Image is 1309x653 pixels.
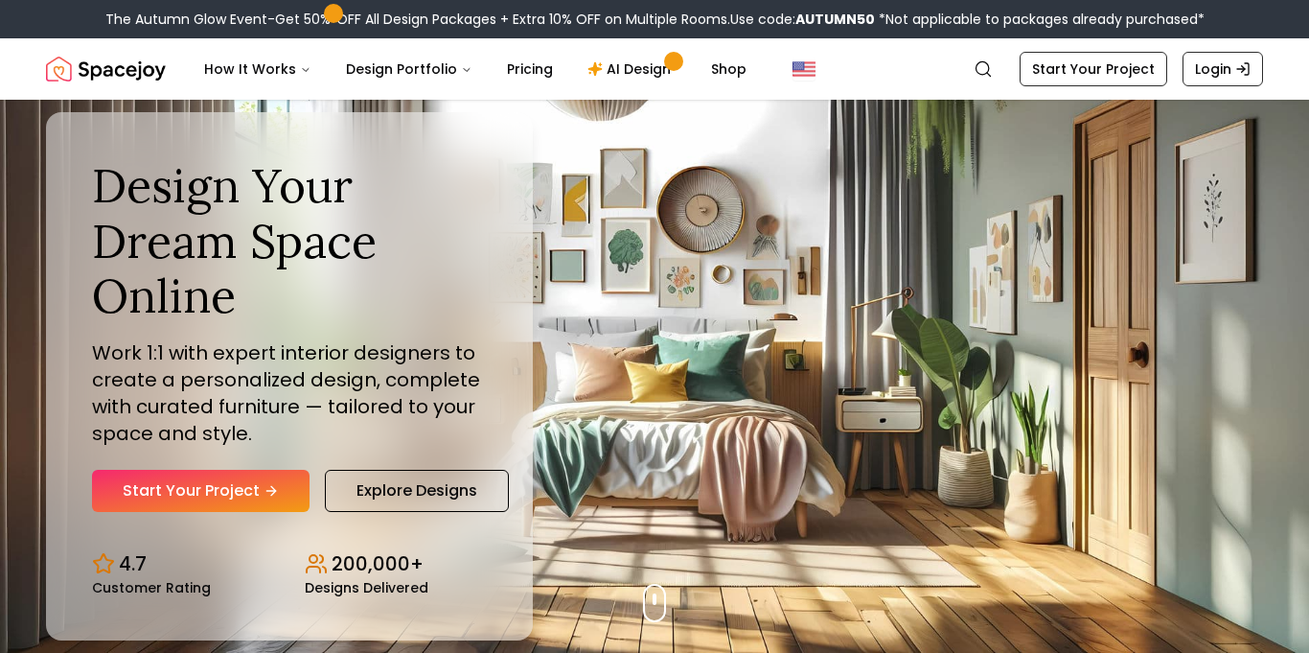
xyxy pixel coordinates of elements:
h1: Design Your Dream Space Online [92,158,487,324]
nav: Main [189,50,762,88]
button: Design Portfolio [331,50,488,88]
span: Use code: [730,10,875,29]
nav: Global [46,38,1263,100]
p: 200,000+ [332,550,424,577]
a: Pricing [492,50,568,88]
img: United States [792,58,815,81]
p: Work 1:1 with expert interior designers to create a personalized design, complete with curated fu... [92,339,487,447]
p: 4.7 [119,550,147,577]
b: AUTUMN50 [795,10,875,29]
a: Start Your Project [92,470,310,512]
img: Spacejoy Logo [46,50,166,88]
a: Shop [696,50,762,88]
small: Customer Rating [92,581,211,595]
button: How It Works [189,50,327,88]
a: AI Design [572,50,692,88]
a: Spacejoy [46,50,166,88]
div: Design stats [92,535,487,595]
span: *Not applicable to packages already purchased* [875,10,1205,29]
div: The Autumn Glow Event-Get 50% OFF All Design Packages + Extra 10% OFF on Multiple Rooms. [105,10,1205,29]
a: Explore Designs [325,470,509,512]
a: Start Your Project [1020,52,1167,86]
small: Designs Delivered [305,581,428,595]
a: Login [1183,52,1263,86]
